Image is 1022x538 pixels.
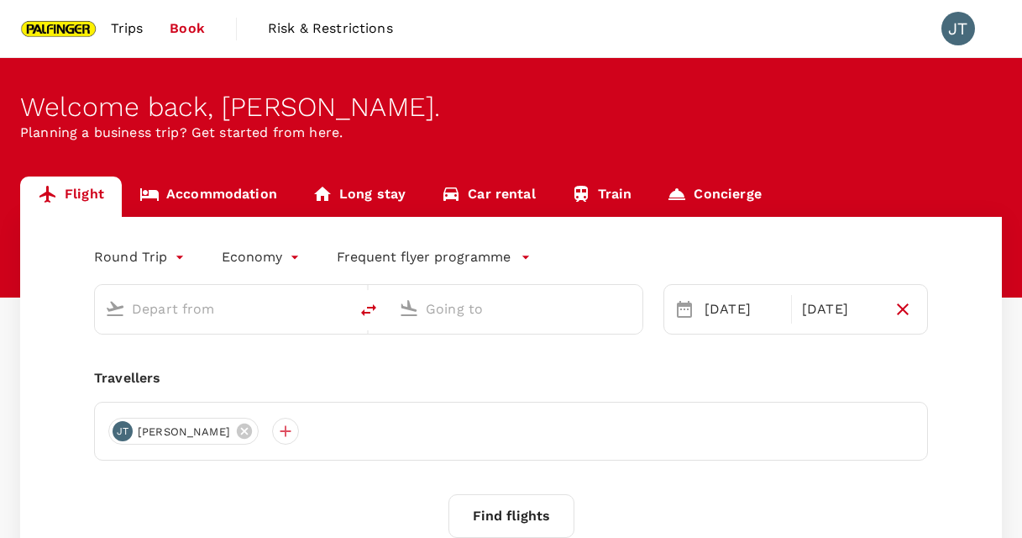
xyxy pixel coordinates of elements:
[941,12,975,45] div: JT
[108,418,259,445] div: JT[PERSON_NAME]
[20,123,1002,143] p: Planning a business trip? Get started from here.
[337,307,340,310] button: Open
[222,244,303,271] div: Economy
[295,177,423,217] a: Long stay
[122,177,295,217] a: Accommodation
[128,424,240,440] span: [PERSON_NAME]
[132,296,313,322] input: Depart from
[20,92,1002,123] div: Welcome back , [PERSON_NAME] .
[553,177,650,217] a: Train
[649,177,778,217] a: Concierge
[795,293,885,326] div: [DATE]
[698,293,788,326] div: [DATE]
[111,18,144,39] span: Trips
[20,177,122,217] a: Flight
[423,177,553,217] a: Car rental
[448,494,574,538] button: Find flights
[94,244,188,271] div: Round Trip
[426,296,607,322] input: Going to
[268,18,393,39] span: Risk & Restrictions
[170,18,205,39] span: Book
[631,307,634,310] button: Open
[94,368,928,388] div: Travellers
[20,10,97,47] img: Palfinger Asia Pacific Pte Ltd
[337,247,511,267] p: Frequent flyer programme
[349,290,389,330] button: delete
[337,247,531,267] button: Frequent flyer programme
[113,421,133,441] div: JT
